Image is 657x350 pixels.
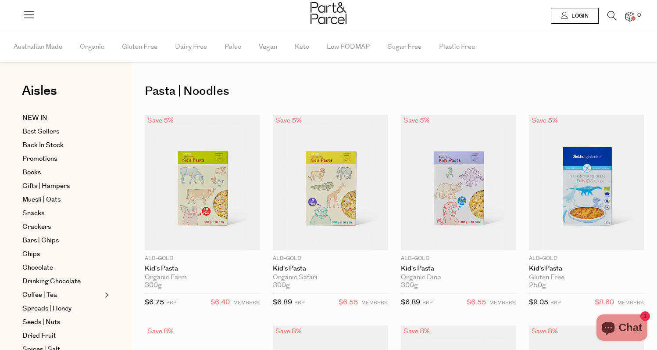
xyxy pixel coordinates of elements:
span: Vegan [259,32,277,62]
small: MEMBERS [361,299,388,306]
a: Drinking Chocolate [22,276,102,287]
span: Chocolate [22,263,53,273]
div: Save 8% [273,325,304,337]
a: Coffee | Tea [22,290,102,300]
a: Kid's Pasta [145,265,260,273]
a: Kid's Pasta [529,265,644,273]
small: RRP [550,299,561,306]
a: Back In Stock [22,140,102,151]
span: Books [22,167,41,178]
a: Best Sellers [22,126,102,137]
p: Alb-Gold [401,255,516,263]
span: Dried Fruit [22,331,56,341]
span: Australian Made [14,32,62,62]
a: Kid's Pasta [401,265,516,273]
span: $6.55 [467,297,486,308]
small: MEMBERS [489,299,516,306]
span: Gluten Free [122,32,157,62]
span: Bars | Chips [22,235,59,246]
span: Gifts | Hampers [22,181,70,191]
span: Best Sellers [22,126,59,137]
span: $6.40 [211,297,230,308]
p: Alb-Gold [145,255,260,263]
a: Dried Fruit [22,331,102,341]
span: 250g [529,281,546,289]
p: Alb-Gold [273,255,388,263]
a: Aisles [22,84,57,106]
div: Save 8% [401,325,432,337]
span: Sugar Free [387,32,421,62]
span: Keto [295,32,309,62]
a: Books [22,167,102,178]
a: Promotions [22,154,102,164]
div: Save 8% [529,325,561,337]
div: Save 5% [273,115,304,126]
small: MEMBERS [618,299,644,306]
span: 0 [635,11,643,19]
span: $6.75 [145,298,164,307]
span: Aisles [22,81,57,101]
div: Gluten Free [529,274,644,281]
small: RRP [422,299,432,306]
a: Spreads | Honey [22,303,102,314]
div: Save 5% [529,115,561,126]
a: Seeds | Nuts [22,317,102,328]
span: Paleo [225,32,241,62]
span: Promotions [22,154,57,164]
h1: Pasta | Noodles [145,81,644,101]
span: Back In Stock [22,140,64,151]
a: Login [551,8,599,24]
img: Part&Parcel [311,2,346,24]
img: Kid's Pasta [401,115,516,250]
span: 300g [273,281,290,289]
span: Seeds | Nuts [22,317,60,328]
span: Crackers [22,222,51,232]
a: NEW IN [22,113,102,123]
small: MEMBERS [233,299,260,306]
a: Gifts | Hampers [22,181,102,191]
img: Kid's Pasta [529,115,644,250]
span: Plastic Free [439,32,475,62]
div: Organic Farm [145,274,260,281]
a: Muesli | Oats [22,195,102,205]
div: Save 8% [145,325,176,337]
a: Chips [22,249,102,260]
span: $6.55 [339,297,358,308]
div: Organic Safari [273,274,388,281]
p: Alb-Gold [529,255,644,263]
span: $8.60 [595,297,614,308]
small: RRP [294,299,304,306]
img: Kid's Pasta [145,115,260,250]
inbox-online-store-chat: Shopify online store chat [594,314,650,343]
a: Crackers [22,222,102,232]
a: Snacks [22,208,102,219]
span: Low FODMAP [327,32,370,62]
small: RRP [166,299,176,306]
div: Organic Dino [401,274,516,281]
span: Snacks [22,208,44,219]
span: Muesli | Oats [22,195,61,205]
a: Chocolate [22,263,102,273]
div: Save 5% [401,115,432,126]
span: $9.05 [529,298,548,307]
span: Drinking Chocolate [22,276,81,287]
a: 0 [625,12,634,21]
span: Organic [80,32,104,62]
a: Bars | Chips [22,235,102,246]
span: Login [569,12,589,20]
span: $6.89 [273,298,292,307]
span: Chips [22,249,40,260]
span: Coffee | Tea [22,290,57,300]
span: Dairy Free [175,32,207,62]
span: Spreads | Honey [22,303,71,314]
img: Kid's Pasta [273,115,388,250]
button: Expand/Collapse Coffee | Tea [103,290,109,300]
span: NEW IN [22,113,47,123]
a: Kid's Pasta [273,265,388,273]
span: 300g [401,281,418,289]
span: $6.89 [401,298,420,307]
div: Save 5% [145,115,176,126]
span: 300g [145,281,162,289]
